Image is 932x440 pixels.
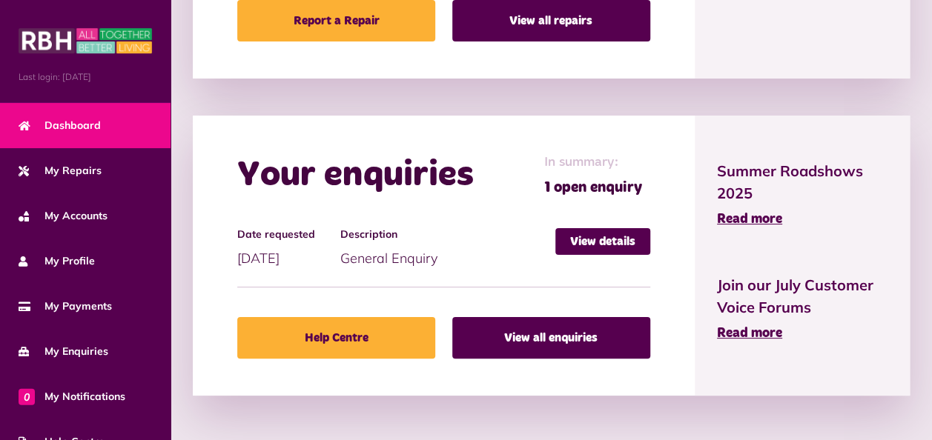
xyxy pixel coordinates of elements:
[237,228,333,241] h4: Date requested
[19,388,35,404] span: 0
[19,389,125,404] span: My Notifications
[555,228,650,255] a: View details
[717,160,888,204] span: Summer Roadshows 2025
[19,118,101,133] span: Dashboard
[717,274,888,344] a: Join our July Customer Voice Forums Read more
[19,299,112,314] span: My Payments
[544,153,642,173] span: In summary:
[340,228,555,268] div: General Enquiry
[237,317,435,359] a: Help Centre
[717,160,888,230] a: Summer Roadshows 2025 Read more
[717,274,888,319] span: Join our July Customer Voice Forums
[19,208,108,224] span: My Accounts
[19,26,152,56] img: MyRBH
[19,70,152,84] span: Last login: [DATE]
[19,253,95,269] span: My Profile
[237,228,340,268] div: [DATE]
[340,228,548,241] h4: Description
[717,213,782,226] span: Read more
[237,154,474,197] h2: Your enquiries
[19,344,108,359] span: My Enquiries
[717,327,782,340] span: Read more
[19,163,102,179] span: My Repairs
[452,317,650,359] a: View all enquiries
[544,176,642,199] span: 1 open enquiry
